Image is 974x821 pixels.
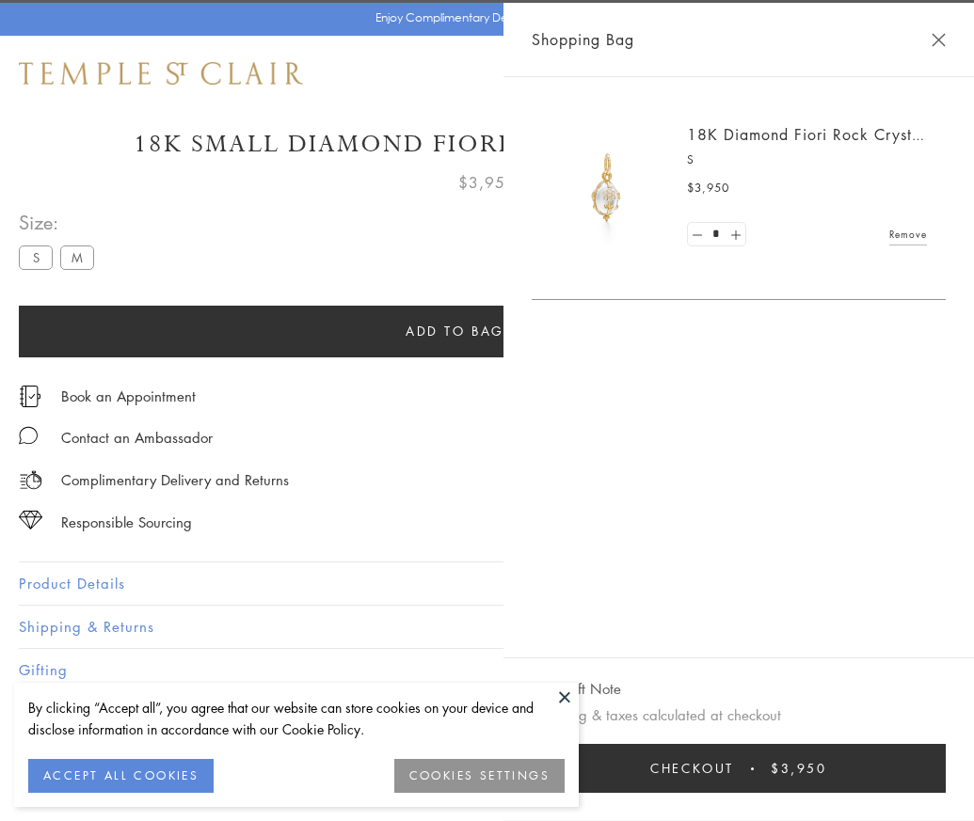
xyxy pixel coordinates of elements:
[28,697,565,740] div: By clicking “Accept all”, you agree that our website can store cookies on your device and disclos...
[60,245,94,269] label: M
[687,150,927,169] p: S
[19,606,955,648] button: Shipping & Returns
[19,426,38,445] img: MessageIcon-01_2.svg
[61,386,196,406] a: Book an Appointment
[61,511,192,534] div: Responsible Sourcing
[532,703,946,727] p: Shipping & taxes calculated at checkout
[375,8,589,27] p: Enjoy Complimentary Delivery & Returns
[650,758,734,779] span: Checkout
[532,677,621,701] button: Add Gift Note
[394,759,565,793] button: COOKIES SETTINGS
[19,511,42,529] img: icon_sourcing.svg
[19,562,955,605] button: Product Details
[688,223,707,246] a: Set quantity to 0
[61,468,289,492] p: Complimentary Delivery and Returns
[19,207,102,238] span: Size:
[406,321,504,341] span: Add to bag
[19,386,41,407] img: icon_appointment.svg
[19,62,303,85] img: Temple St. Clair
[726,223,744,246] a: Set quantity to 2
[932,33,946,47] button: Close Shopping Bag
[19,128,955,161] h1: 18K Small Diamond Fiori Rock Crystal Amulet
[458,170,516,195] span: $3,950
[19,468,42,492] img: icon_delivery.svg
[19,245,53,269] label: S
[61,426,213,450] div: Contact an Ambassador
[19,649,955,691] button: Gifting
[551,132,663,245] img: P51889-E11FIORI
[28,759,214,793] button: ACCEPT ALL COOKIES
[687,179,729,197] span: $3,950
[19,306,891,357] button: Add to bag
[889,224,927,245] a: Remove
[532,27,634,52] span: Shopping Bag
[532,744,946,793] button: Checkout $3,950
[771,758,827,779] span: $3,950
